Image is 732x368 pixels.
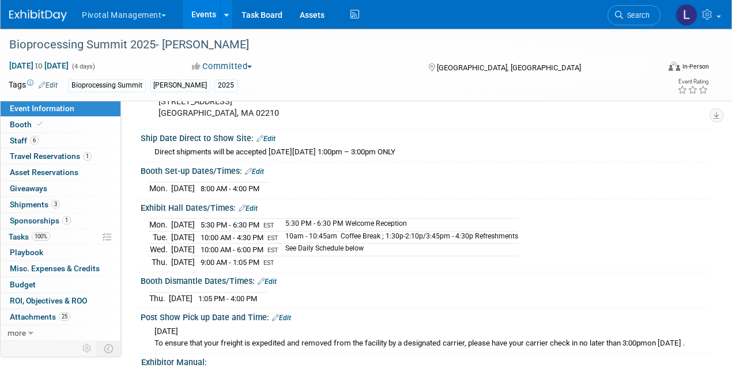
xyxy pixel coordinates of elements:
[608,5,661,25] a: Search
[1,309,120,325] a: Attachments25
[141,354,704,368] div: Exhibitor Manual:
[607,60,710,77] div: Event Format
[51,200,60,208] span: 3
[10,200,60,209] span: Shipments
[1,197,120,213] a: Shipments3
[59,312,70,321] span: 25
[10,264,100,273] span: Misc. Expenses & Credits
[10,248,43,257] span: Playbook
[9,79,58,92] td: Tags
[39,81,58,89] a: Edit
[669,62,680,71] img: Format-Inperson.png
[10,120,45,129] span: Booth
[10,216,71,225] span: Sponsorships
[278,231,518,244] td: 10am - 10:45am Coffee Break ; 1:30p-2:10p/3:45pm - 4:30p Refreshments
[154,327,178,336] span: [DATE]
[10,136,39,145] span: Staff
[149,231,171,244] td: Tue.
[141,309,709,324] div: Post Show Pick up Date and Time:
[263,259,274,267] span: EST
[214,79,237,92] div: 2025
[258,278,277,286] a: Edit
[30,136,39,145] span: 6
[71,63,95,70] span: (4 days)
[97,341,121,356] td: Toggle Event Tabs
[154,147,700,158] div: Direct shipments will be accepted [DATE][DATE] 1:00pm – 3:00pm ONLY
[32,232,50,241] span: 100%
[150,79,210,92] div: [PERSON_NAME]
[154,338,700,349] div: To ensure that your freight is expedited and removed from the facility by a designated carrier, p...
[10,151,92,161] span: Travel Reservations
[245,168,264,176] a: Edit
[1,277,120,293] a: Budget
[171,182,195,194] td: [DATE]
[198,294,257,303] span: 1:05 PM - 4:00 PM
[169,292,193,304] td: [DATE]
[278,244,518,256] td: See Daily Schedule below
[201,184,259,193] span: 8:00 AM - 4:00 PM
[263,222,274,229] span: EST
[171,244,195,256] td: [DATE]
[267,234,278,242] span: EST
[149,256,171,268] td: Thu.
[10,104,74,113] span: Event Information
[1,325,120,341] a: more
[1,261,120,276] a: Misc. Expenses & Credits
[141,130,709,145] div: Ship Date Direct to Show Site:
[267,246,278,254] span: EST
[623,11,650,20] span: Search
[10,312,70,321] span: Attachments
[141,272,709,287] div: Booth Dismantle Dates/Times:
[33,61,44,70] span: to
[201,221,259,229] span: 5:30 PM - 6:30 PM
[201,258,259,267] span: 9:00 AM - 1:05 PM
[1,213,120,229] a: Sponsorships1
[9,10,67,21] img: ExhibitDay
[9,60,69,71] span: [DATE] [DATE]
[77,341,97,356] td: Personalize Event Tab Strip
[239,204,258,213] a: Edit
[201,233,263,242] span: 10:00 AM - 4:30 PM
[437,63,581,72] span: [GEOGRAPHIC_DATA], [GEOGRAPHIC_DATA]
[1,165,120,180] a: Asset Reservations
[149,292,169,304] td: Thu.
[1,293,120,309] a: ROI, Objectives & ROO
[10,280,36,289] span: Budget
[10,296,87,305] span: ROI, Objectives & ROO
[68,79,146,92] div: Bioprocessing Summit
[272,314,291,322] a: Edit
[1,149,120,164] a: Travel Reservations1
[1,245,120,260] a: Playbook
[1,229,120,245] a: Tasks100%
[10,168,78,177] span: Asset Reservations
[1,117,120,132] a: Booth
[10,184,47,193] span: Giveaways
[1,133,120,149] a: Staff6
[188,60,256,73] button: Committed
[256,135,276,143] a: Edit
[201,245,263,254] span: 10:00 AM - 6:00 PM
[171,219,195,232] td: [DATE]
[9,232,50,241] span: Tasks
[5,35,649,55] div: Bioprocessing Summit 2025- [PERSON_NAME]
[7,328,26,337] span: more
[682,62,709,71] div: In-Person
[62,216,71,225] span: 1
[37,121,43,127] i: Booth reservation complete
[83,152,92,161] span: 1
[676,4,697,26] img: Leslie Pelton
[149,219,171,232] td: Mon.
[171,231,195,244] td: [DATE]
[1,101,120,116] a: Event Information
[278,219,518,232] td: 5:30 PM - 6:30 PM Welcome Reception
[149,182,171,194] td: Mon.
[141,199,709,214] div: Exhibit Hall Dates/Times:
[149,244,171,256] td: Wed.
[141,162,709,177] div: Booth Set-up Dates/Times:
[677,79,708,85] div: Event Rating
[1,181,120,196] a: Giveaways
[171,256,195,268] td: [DATE]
